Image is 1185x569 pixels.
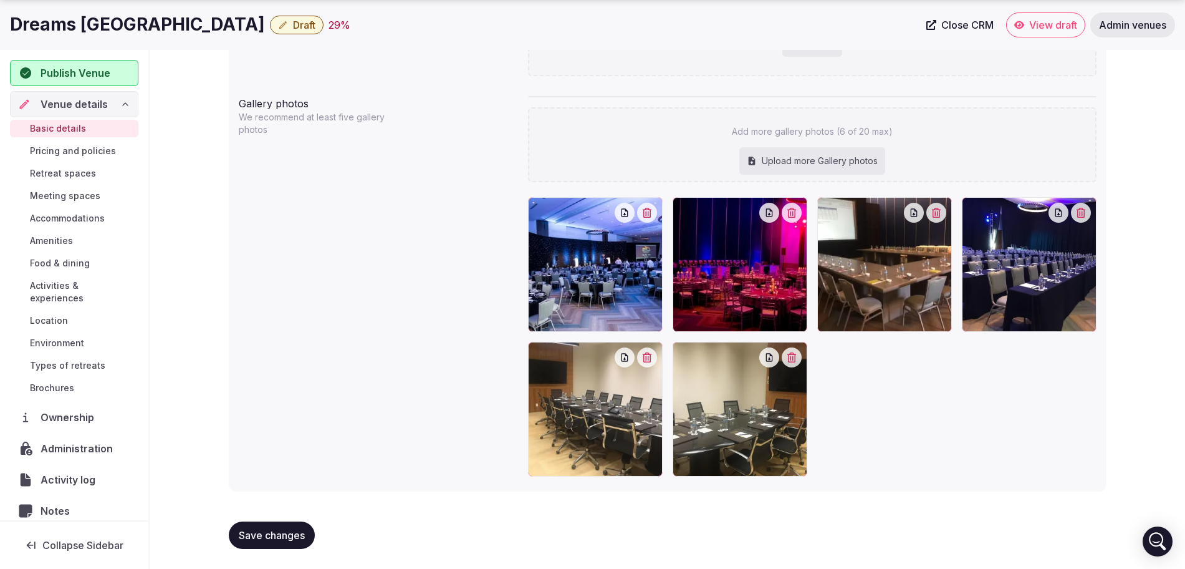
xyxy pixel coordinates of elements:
[30,359,105,372] span: Types of retreats
[1090,12,1175,37] a: Admin venues
[673,197,807,332] div: 388c33869e10437f8366c1bc3373500e_MEDIUM!_!1cdf0a5bd79236c3aa0063fd309e1bf8.webp
[239,111,398,136] p: We recommend at least five gallery photos
[239,91,518,111] div: Gallery photos
[10,165,138,182] a: Retreat spaces
[10,498,138,524] a: Notes
[30,122,86,135] span: Basic details
[30,235,73,247] span: Amenities
[673,342,807,477] div: f5b6a2cc9d2440b299a86ffa89fe6c82_LARGE!_!d301f9b7e32ad833facb98036d5fd919.webp
[239,529,305,542] span: Save changes
[329,17,350,32] div: 29 %
[41,66,110,80] span: Publish Venue
[293,19,315,31] span: Draft
[962,197,1096,332] div: 911fae9083a643d8a56759580564c807_LARGE!_!1c1282c7758f55f48d0c3e2cf21ddf11.webp
[1143,527,1173,557] div: Open Intercom Messenger
[30,190,100,202] span: Meeting spaces
[1029,19,1077,31] span: View draft
[10,379,138,397] a: Brochures
[10,435,138,462] a: Administration
[30,257,90,270] span: Food & dining
[10,210,138,227] a: Accommodations
[270,16,324,34] button: Draft
[10,187,138,205] a: Meeting spaces
[1006,12,1085,37] a: View draft
[10,312,138,329] a: Location
[41,97,108,112] span: Venue details
[10,277,138,307] a: Activities & experiences
[10,120,138,137] a: Basic details
[42,539,123,552] span: Collapse Sidebar
[30,337,84,349] span: Environment
[919,12,1001,37] a: Close CRM
[10,532,138,559] button: Collapse Sidebar
[30,382,74,394] span: Brochures
[41,472,100,487] span: Activity log
[941,19,994,31] span: Close CRM
[10,467,138,493] a: Activity log
[10,142,138,160] a: Pricing and policies
[10,255,138,272] a: Food & dining
[528,197,663,332] div: 9ca422edc11840cc980b5c75bc2557ff_MEDIUM!_!d2f0099ce3b973ff0b3bd60eabab0be7.webp
[41,441,118,456] span: Administration
[10,12,265,37] h1: Dreams [GEOGRAPHIC_DATA]
[10,334,138,352] a: Environment
[30,314,68,327] span: Location
[30,145,116,157] span: Pricing and policies
[10,404,138,430] a: Ownership
[732,125,893,138] p: Add more gallery photos (6 of 20 max)
[41,503,75,518] span: Notes
[30,212,105,225] span: Accommodations
[30,280,133,304] span: Activities & experiences
[528,342,663,477] div: 8e05d8c4051943c28e485c50358aed7d_LARGE!_!c39e3e34c3db324c61b8a203abd2a8e7.webp
[30,167,96,180] span: Retreat spaces
[10,232,138,250] a: Amenities
[739,147,885,175] div: Upload more Gallery photos
[817,197,952,332] div: 41c536e5c11941588cdd9bb3398dd0d6_SMALL!_!44e42b2cc9c969bbdc4510dd65e1f4df.webp
[10,357,138,374] a: Types of retreats
[329,17,350,32] button: 29%
[41,410,99,425] span: Ownership
[229,522,315,549] button: Save changes
[10,60,138,86] button: Publish Venue
[1099,19,1166,31] span: Admin venues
